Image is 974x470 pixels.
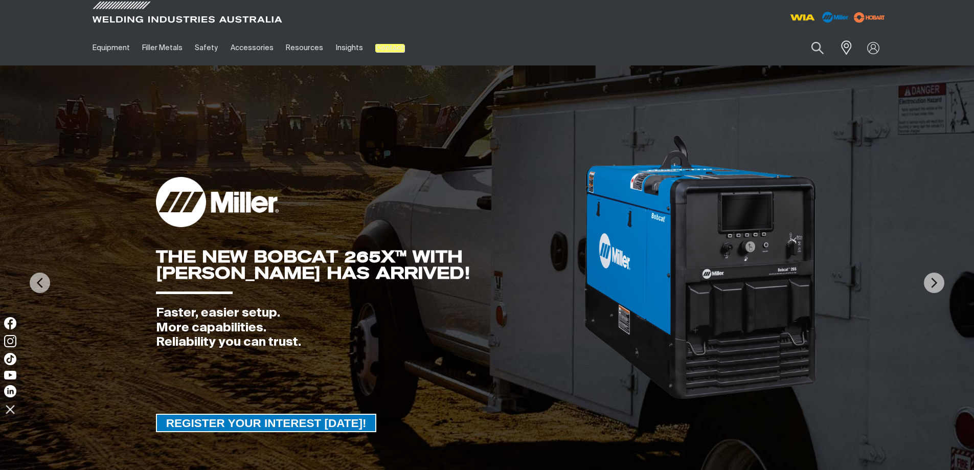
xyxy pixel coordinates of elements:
a: Accessories [224,30,280,65]
img: hide socials [2,400,19,418]
a: Insights [329,30,369,65]
img: Facebook [4,317,16,329]
a: Contact [369,30,411,65]
a: REGISTER YOUR INTEREST TODAY! [156,414,377,432]
a: Safety [189,30,224,65]
img: PrevArrow [30,273,50,293]
img: Instagram [4,335,16,347]
img: NextArrow [924,273,944,293]
img: YouTube [4,371,16,379]
span: REGISTER YOUR INTEREST [DATE]! [157,414,376,432]
nav: Main [86,30,688,65]
img: TikTok [4,353,16,365]
div: Faster, easier setup. More capabilities. Reliability you can trust. [156,306,583,350]
input: Product name or item number... [787,36,834,60]
a: Equipment [86,30,136,65]
a: Resources [280,30,329,65]
button: Search products [800,36,835,60]
img: miller [851,10,888,25]
a: Filler Metals [136,30,189,65]
div: THE NEW BOBCAT 265X™ WITH [PERSON_NAME] HAS ARRIVED! [156,249,583,281]
img: LinkedIn [4,385,16,397]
